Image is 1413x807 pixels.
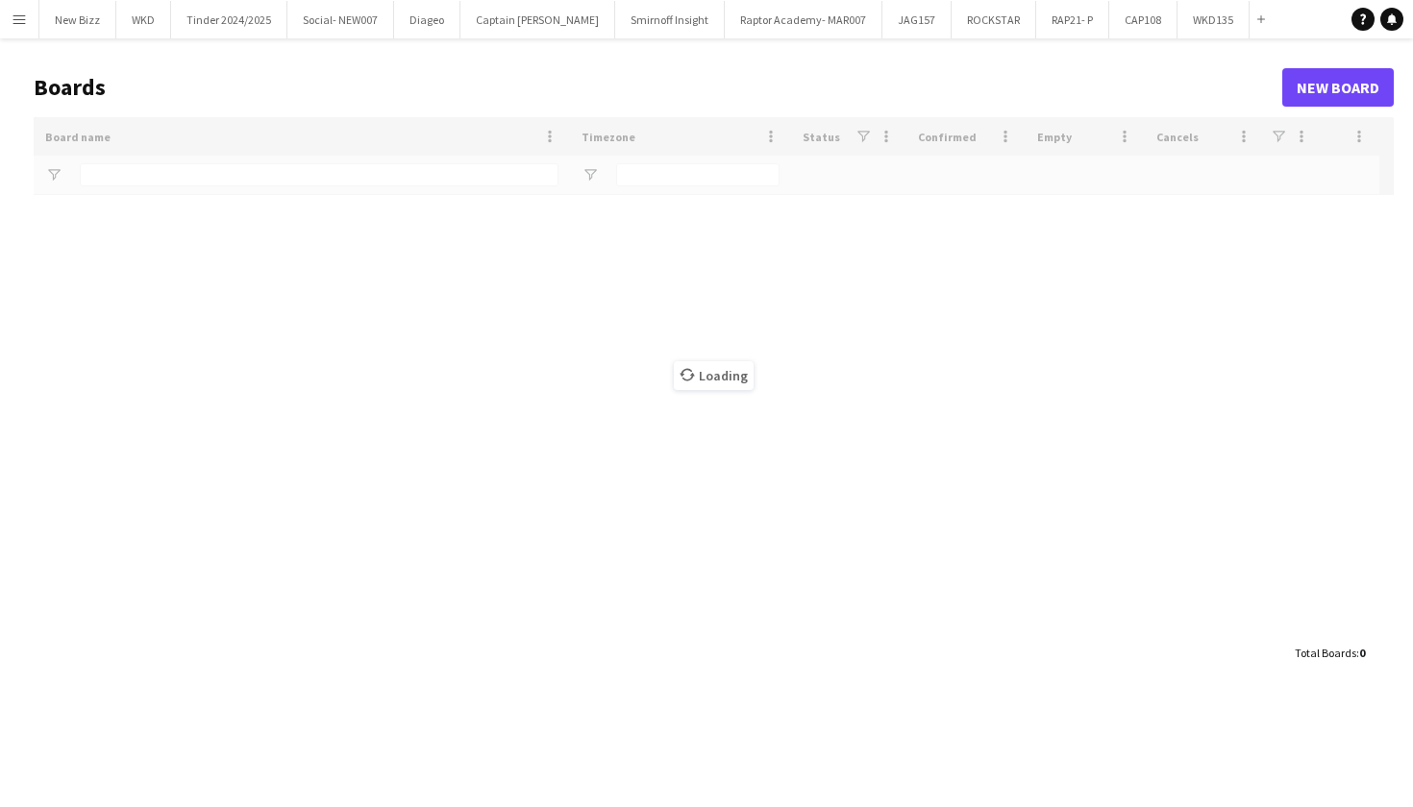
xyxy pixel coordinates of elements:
button: WKD135 [1177,1,1250,38]
button: CAP108 [1109,1,1177,38]
span: Total Boards [1295,646,1356,660]
span: 0 [1359,646,1365,660]
button: JAG157 [882,1,952,38]
button: Social- NEW007 [287,1,394,38]
span: Loading [674,361,754,390]
button: New Bizz [39,1,116,38]
button: Captain [PERSON_NAME] [460,1,615,38]
button: RAP21- P [1036,1,1109,38]
div: : [1295,634,1365,672]
button: WKD [116,1,171,38]
button: Diageo [394,1,460,38]
button: Smirnoff Insight [615,1,725,38]
button: Raptor Academy- MAR007 [725,1,882,38]
button: Tinder 2024/2025 [171,1,287,38]
a: New Board [1282,68,1394,107]
button: ROCKSTAR [952,1,1036,38]
h1: Boards [34,73,1282,102]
